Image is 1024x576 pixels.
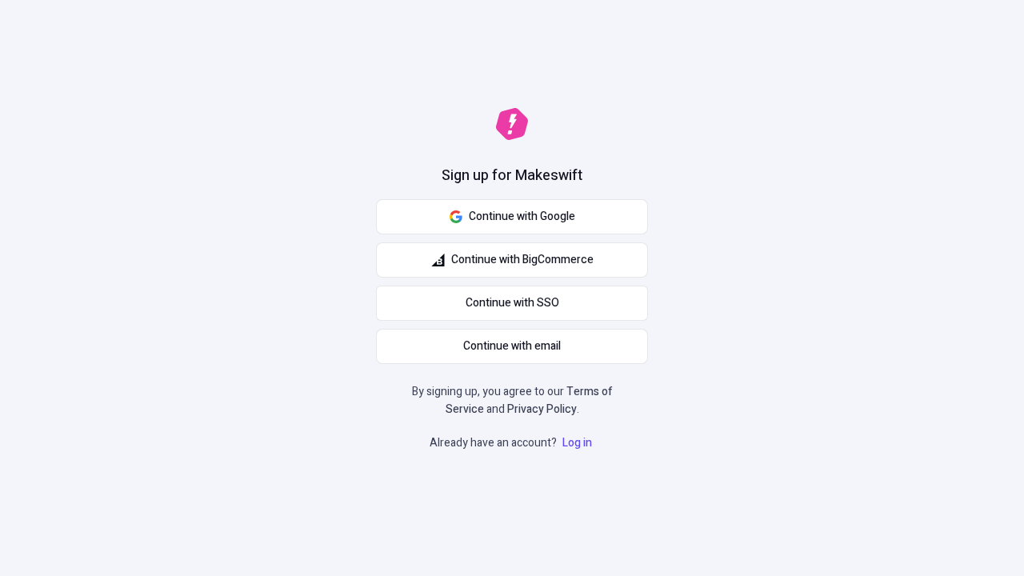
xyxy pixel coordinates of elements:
span: Continue with Google [469,208,575,226]
button: Continue with Google [376,199,648,234]
a: Log in [559,434,595,451]
a: Privacy Policy [507,401,577,418]
a: Continue with SSO [376,286,648,321]
button: Continue with BigCommerce [376,242,648,278]
p: By signing up, you agree to our and . [406,383,618,418]
span: Continue with BigCommerce [451,251,594,269]
button: Continue with email [376,329,648,364]
p: Already have an account? [430,434,595,452]
a: Terms of Service [446,383,613,418]
h1: Sign up for Makeswift [442,166,582,186]
span: Continue with email [463,338,561,355]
